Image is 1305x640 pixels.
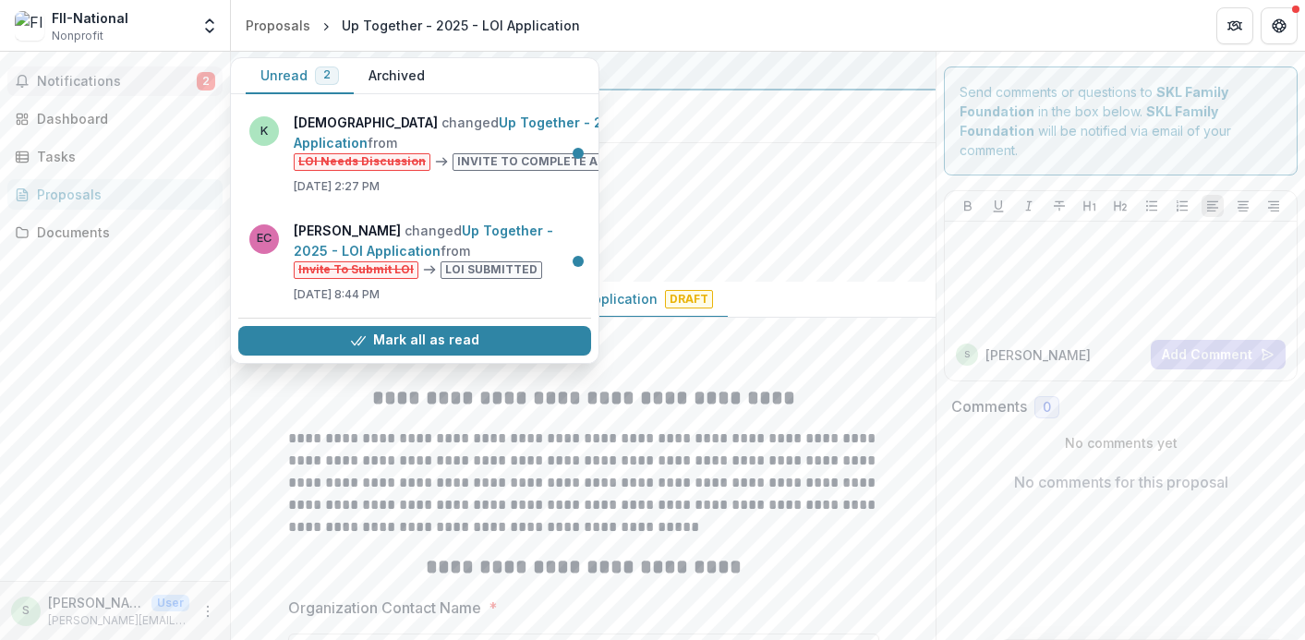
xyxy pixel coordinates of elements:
button: Get Help [1261,7,1298,44]
p: [PERSON_NAME] [48,593,144,612]
button: Strike [1048,195,1070,217]
button: Heading 2 [1109,195,1131,217]
div: Up Together - 2025 - LOI Application [342,16,580,35]
div: Proposals [246,16,310,35]
div: Send comments or questions to in the box below. will be notified via email of your comment. [944,66,1298,175]
a: Tasks [7,141,223,172]
p: Organization Contact Name [288,597,481,619]
div: Documents [37,223,208,242]
button: Add Comment [1151,340,1286,369]
button: Align Center [1232,195,1254,217]
span: Nonprofit [52,28,103,44]
p: No comments yet [951,433,1290,453]
a: Proposals [238,12,318,39]
div: Tasks [37,147,208,166]
p: changed from [294,113,681,171]
p: [PERSON_NAME] [985,345,1091,365]
span: 0 [1043,400,1051,416]
button: Mark all as read [238,326,591,356]
a: Up Together - 2025 - LOI Application [294,223,553,259]
div: Proposals [37,185,208,204]
button: Notifications2 [7,66,223,96]
p: No comments for this proposal [1014,471,1228,493]
p: User [151,595,189,611]
button: Partners [1216,7,1253,44]
a: Up Together - 2025 - LOI Application [294,115,663,151]
nav: breadcrumb [238,12,587,39]
button: Align Right [1263,195,1285,217]
button: More [197,600,219,622]
button: Open entity switcher [197,7,223,44]
p: [PERSON_NAME][EMAIL_ADDRESS][DOMAIN_NAME] [48,612,189,629]
span: 2 [197,72,215,91]
a: Dashboard [7,103,223,134]
img: FII-National [15,11,44,41]
button: Italicize [1018,195,1040,217]
button: Underline [987,195,1009,217]
button: Ordered List [1171,195,1193,217]
div: Samantha [22,605,30,617]
button: Unread [246,58,354,94]
span: Draft [665,290,713,308]
div: FII-National [52,8,128,28]
button: Align Left [1202,195,1224,217]
button: Bold [957,195,979,217]
button: Heading 1 [1079,195,1101,217]
span: 2 [323,68,331,81]
h2: Comments [951,398,1027,416]
a: Documents [7,217,223,248]
a: Proposals [7,179,223,210]
button: Bullet List [1141,195,1163,217]
p: changed from [294,221,580,279]
span: Notifications [37,74,197,90]
button: Archived [354,58,440,94]
div: Samantha [964,350,970,359]
div: Dashboard [37,109,208,128]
